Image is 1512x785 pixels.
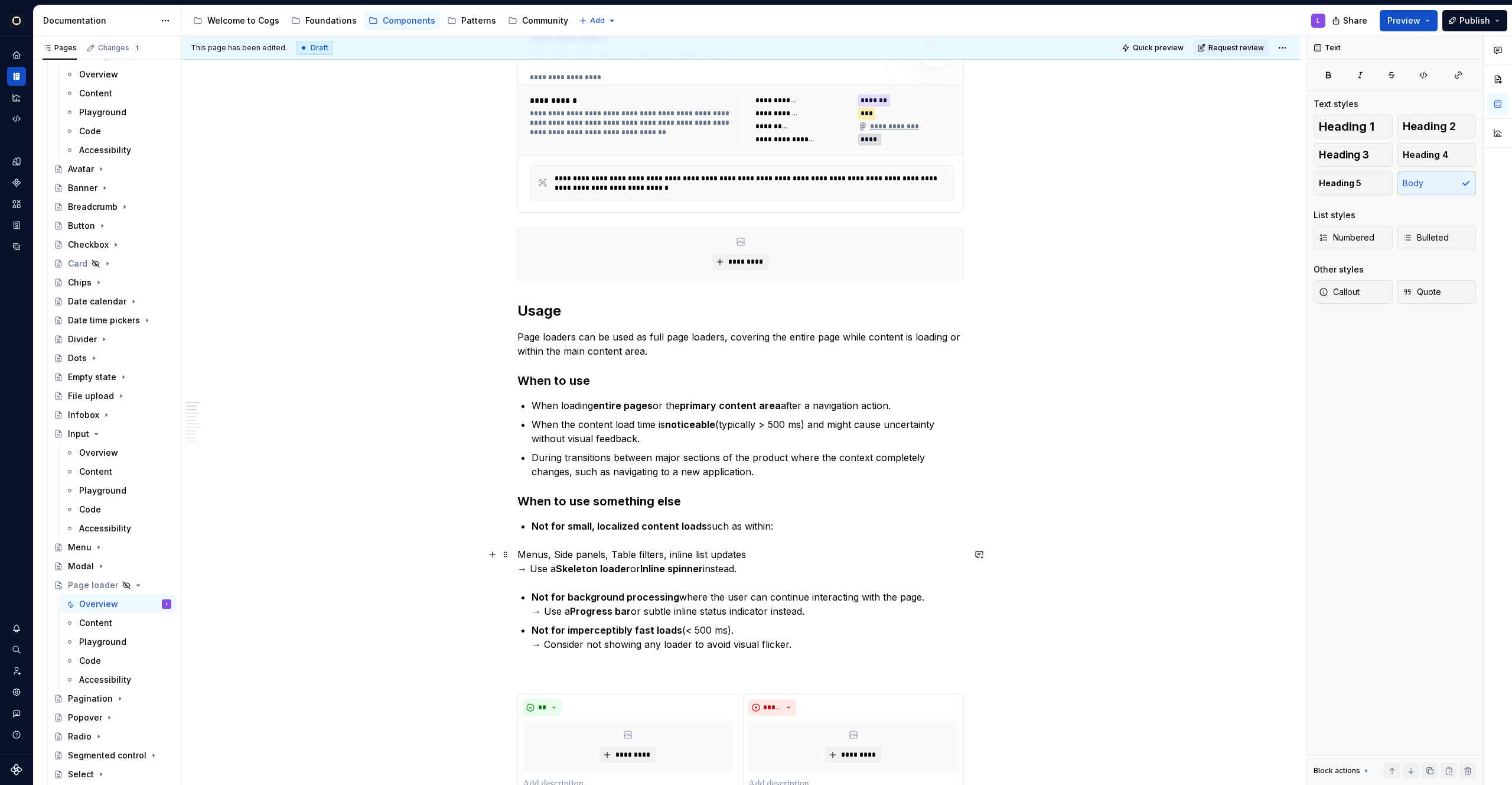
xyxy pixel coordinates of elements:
[188,11,284,30] a: Welcome to Cogs
[1314,766,1360,776] div: Block actions
[49,368,176,387] a: Empty state
[1387,15,1420,27] span: Preview
[7,619,26,638] div: Notifications
[7,216,26,235] a: Storybook stories
[68,296,126,307] div: Date calendar
[7,88,26,107] a: Analytics
[98,43,141,53] div: Changes
[7,109,26,128] div: Code automation
[1397,115,1477,138] button: Heading 2
[79,598,118,610] div: Overview
[665,419,715,430] strong: noticeable
[207,15,279,27] div: Welcome to Cogs
[79,466,112,478] div: Content
[1314,171,1393,195] button: Heading 5
[1397,226,1477,249] button: Bulleted
[68,768,94,780] div: Select
[68,428,89,440] div: Input
[68,712,102,724] div: Popover
[60,595,176,614] a: OverviewL
[7,683,26,702] div: Settings
[49,311,176,330] a: Date time pickers
[68,277,92,288] div: Chips
[11,764,22,776] svg: Supernova Logo
[79,87,112,99] div: Content
[79,636,126,648] div: Playground
[9,14,24,28] img: 293001da-8814-4710-858c-a22b548e5d5c.png
[517,330,964,358] p: Page loaders can be used as full page loaders, covering the entire page while content is loading ...
[191,43,287,53] span: This page has been edited.
[49,273,176,292] a: Chips
[68,371,116,383] div: Empty state
[1403,232,1449,244] span: Bulleted
[60,614,176,632] a: Content
[68,750,146,761] div: Segmented control
[1314,143,1393,167] button: Heading 3
[79,655,101,667] div: Code
[68,333,97,345] div: Divider
[7,46,26,64] a: Home
[68,258,87,270] div: Card
[1442,10,1507,31] button: Publish
[556,563,630,575] strong: Skeleton loader
[60,651,176,670] a: Code
[1314,226,1393,249] button: Numbered
[532,398,964,413] p: When loading or the after a navigation action.
[166,598,168,610] div: L
[7,152,26,171] a: Design tokens
[49,708,176,727] a: Popover
[461,15,496,27] div: Patterns
[43,43,77,53] div: Pages
[1194,40,1269,56] button: Request review
[517,372,964,389] h3: When to use
[517,493,964,510] h3: When to use something else
[132,43,141,53] span: 1
[7,173,26,192] a: Components
[1133,43,1184,53] span: Quick preview
[60,632,176,651] a: Playground
[532,590,964,618] p: where the user can continue interacting with the page. → Use a or subtle inline status indicator ...
[43,15,155,27] div: Documentation
[7,194,26,213] a: Assets
[68,390,114,402] div: File upload
[1319,232,1374,244] span: Numbered
[68,693,113,705] div: Pagination
[532,417,964,446] p: When the content load time is (typically > 500 ms) and might cause uncertainty without visual fee...
[68,220,95,232] div: Button
[1208,43,1264,53] span: Request review
[532,623,964,651] p: (< 500 ms). → Consider not showing any loader to avoid visual flicker.
[364,11,440,30] a: Components
[79,523,131,534] div: Accessibility
[7,704,26,723] button: Contact support
[286,11,361,30] a: Foundations
[68,163,94,175] div: Avatar
[49,349,176,368] a: Dots
[68,314,140,326] div: Date time pickers
[1403,286,1441,298] span: Quote
[7,237,26,256] a: Data sources
[575,12,620,29] button: Add
[383,15,435,27] div: Components
[7,640,26,659] button: Search ⌘K
[49,576,176,595] a: Page loader
[49,746,176,765] a: Segmented control
[49,538,176,557] a: Menu
[68,409,99,421] div: Infobox
[68,239,109,251] div: Checkbox
[49,557,176,576] a: Modal
[79,125,101,137] div: Code
[1397,143,1477,167] button: Heading 4
[79,674,131,686] div: Accessibility
[532,591,679,603] strong: Not for background processing
[7,661,26,680] a: Invite team
[60,103,176,122] a: Playground
[79,144,131,156] div: Accessibility
[49,254,176,273] a: Card
[60,500,176,519] a: Code
[79,447,118,459] div: Overview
